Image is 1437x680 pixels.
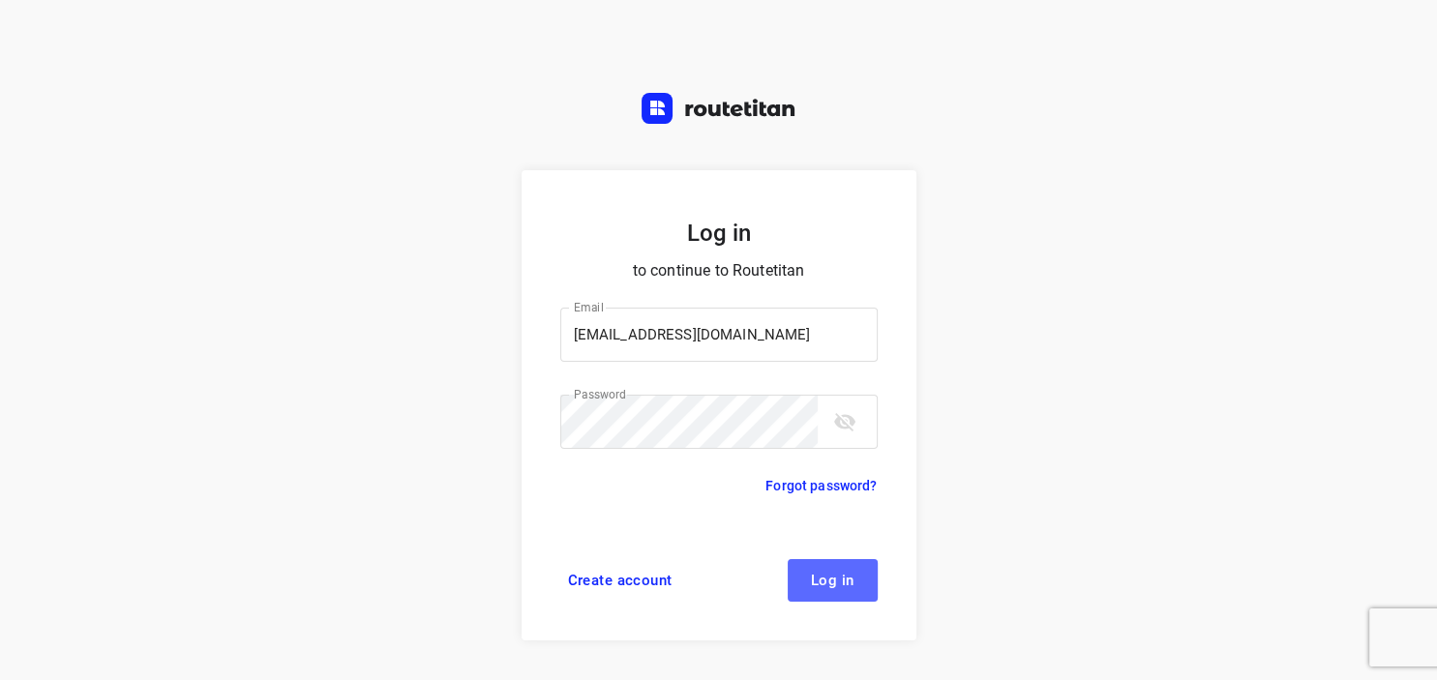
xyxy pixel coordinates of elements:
[765,474,877,497] a: Forgot password?
[825,402,864,441] button: toggle password visibility
[560,217,878,250] h5: Log in
[811,573,854,588] span: Log in
[568,573,673,588] span: Create account
[560,559,680,602] a: Create account
[642,93,796,129] a: Routetitan
[642,93,796,124] img: Routetitan
[788,559,878,602] button: Log in
[560,257,878,284] p: to continue to Routetitan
